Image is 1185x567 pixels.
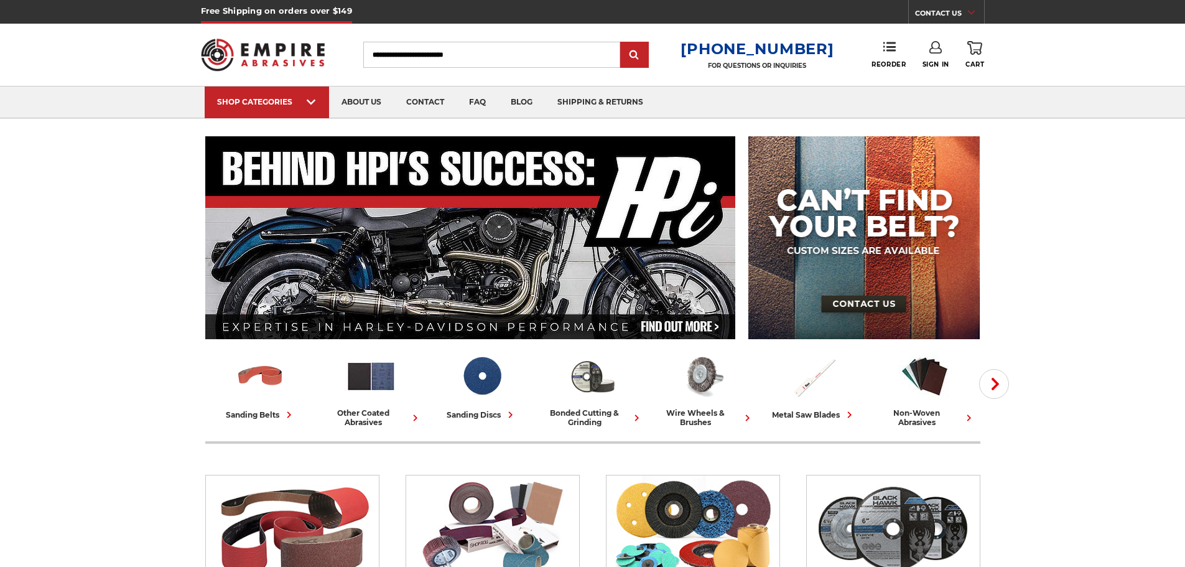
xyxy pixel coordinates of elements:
a: faq [457,87,498,118]
a: contact [394,87,457,118]
span: Sign In [922,60,949,68]
div: wire wheels & brushes [653,408,754,427]
img: Banner for an interview featuring Horsepower Inc who makes Harley performance upgrades featured o... [205,136,736,339]
img: Other Coated Abrasives [345,350,397,402]
a: Cart [965,41,984,68]
img: Non-woven Abrasives [899,350,950,402]
a: bonded cutting & grinding [542,350,643,427]
a: Reorder [871,41,906,68]
div: SHOP CATEGORIES [217,97,317,106]
a: metal saw blades [764,350,865,421]
a: sanding discs [432,350,532,421]
img: Wire Wheels & Brushes [677,350,729,402]
a: blog [498,87,545,118]
a: shipping & returns [545,87,656,118]
a: wire wheels & brushes [653,350,754,427]
p: FOR QUESTIONS OR INQUIRIES [681,62,834,70]
img: Empire Abrasives [201,30,325,79]
a: CONTACT US [915,6,984,24]
span: Reorder [871,60,906,68]
button: Next [979,369,1009,399]
img: promo banner for custom belts. [748,136,980,339]
div: non-woven abrasives [875,408,975,427]
a: about us [329,87,394,118]
a: sanding belts [210,350,311,421]
div: other coated abrasives [321,408,422,427]
img: Metal Saw Blades [788,350,840,402]
a: other coated abrasives [321,350,422,427]
div: bonded cutting & grinding [542,408,643,427]
div: metal saw blades [772,408,856,421]
div: sanding belts [226,408,295,421]
img: Sanding Discs [456,350,508,402]
a: [PHONE_NUMBER] [681,40,834,58]
input: Submit [622,43,647,68]
a: non-woven abrasives [875,350,975,427]
div: sanding discs [447,408,517,421]
img: Sanding Belts [235,350,286,402]
span: Cart [965,60,984,68]
img: Bonded Cutting & Grinding [567,350,618,402]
